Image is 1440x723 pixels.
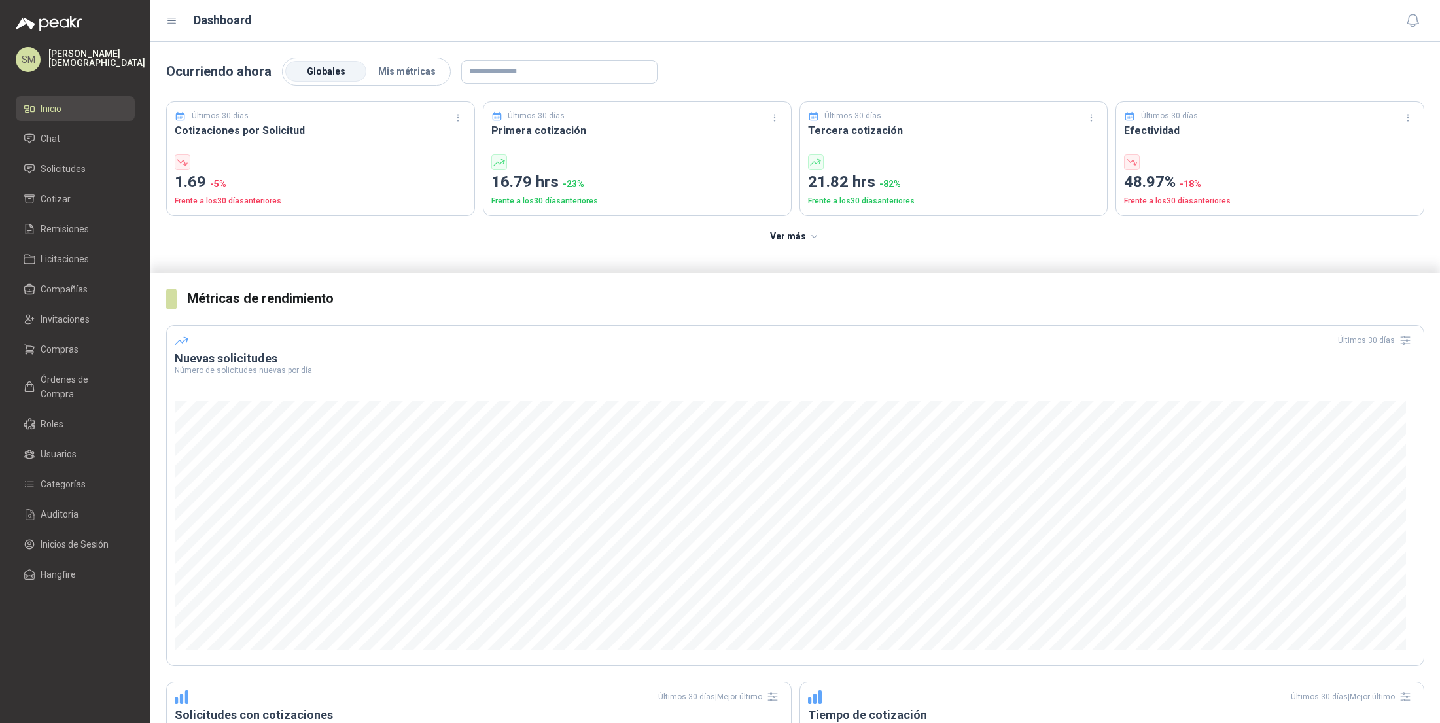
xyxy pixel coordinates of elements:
[41,222,89,236] span: Remisiones
[508,110,565,122] p: Últimos 30 días
[808,195,1100,207] p: Frente a los 30 días anteriores
[378,66,436,77] span: Mis métricas
[16,307,135,332] a: Invitaciones
[491,195,783,207] p: Frente a los 30 días anteriores
[16,337,135,362] a: Compras
[491,122,783,139] h3: Primera cotización
[41,537,109,552] span: Inicios de Sesión
[175,170,466,195] p: 1.69
[41,477,86,491] span: Categorías
[16,367,135,406] a: Órdenes de Compra
[16,217,135,241] a: Remisiones
[1141,110,1198,122] p: Últimos 30 días
[808,122,1100,139] h3: Tercera cotización
[175,707,783,723] h3: Solicitudes con cotizaciones
[16,472,135,497] a: Categorías
[41,162,86,176] span: Solicitudes
[808,707,1416,723] h3: Tiempo de cotización
[41,312,90,326] span: Invitaciones
[879,179,901,189] span: -82 %
[491,170,783,195] p: 16.79 hrs
[1338,330,1416,351] div: Últimos 30 días
[763,224,828,250] button: Ver más
[16,532,135,557] a: Inicios de Sesión
[192,110,249,122] p: Últimos 30 días
[187,289,1424,309] h3: Métricas de rendimiento
[41,567,76,582] span: Hangfire
[41,101,61,116] span: Inicio
[175,351,1416,366] h3: Nuevas solicitudes
[1124,195,1416,207] p: Frente a los 30 días anteriores
[41,132,60,146] span: Chat
[16,442,135,467] a: Usuarios
[16,186,135,211] a: Cotizar
[41,282,88,296] span: Compañías
[41,252,89,266] span: Licitaciones
[16,126,135,151] a: Chat
[41,192,71,206] span: Cotizar
[1124,122,1416,139] h3: Efectividad
[16,277,135,302] a: Compañías
[194,11,252,29] h1: Dashboard
[48,49,145,67] p: [PERSON_NAME] [DEMOGRAPHIC_DATA]
[41,447,77,461] span: Usuarios
[16,16,82,31] img: Logo peakr
[166,62,272,82] p: Ocurriendo ahora
[16,47,41,72] div: SM
[1291,686,1416,707] div: Últimos 30 días | Mejor último
[41,507,79,521] span: Auditoria
[16,562,135,587] a: Hangfire
[16,247,135,272] a: Licitaciones
[175,366,1416,374] p: Número de solicitudes nuevas por día
[16,156,135,181] a: Solicitudes
[16,96,135,121] a: Inicio
[16,502,135,527] a: Auditoria
[41,417,63,431] span: Roles
[563,179,584,189] span: -23 %
[175,122,466,139] h3: Cotizaciones por Solicitud
[175,195,466,207] p: Frente a los 30 días anteriores
[210,179,226,189] span: -5 %
[824,110,881,122] p: Últimos 30 días
[1180,179,1201,189] span: -18 %
[1124,170,1416,195] p: 48.97%
[808,170,1100,195] p: 21.82 hrs
[658,686,783,707] div: Últimos 30 días | Mejor último
[41,342,79,357] span: Compras
[307,66,345,77] span: Globales
[41,372,122,401] span: Órdenes de Compra
[16,412,135,436] a: Roles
